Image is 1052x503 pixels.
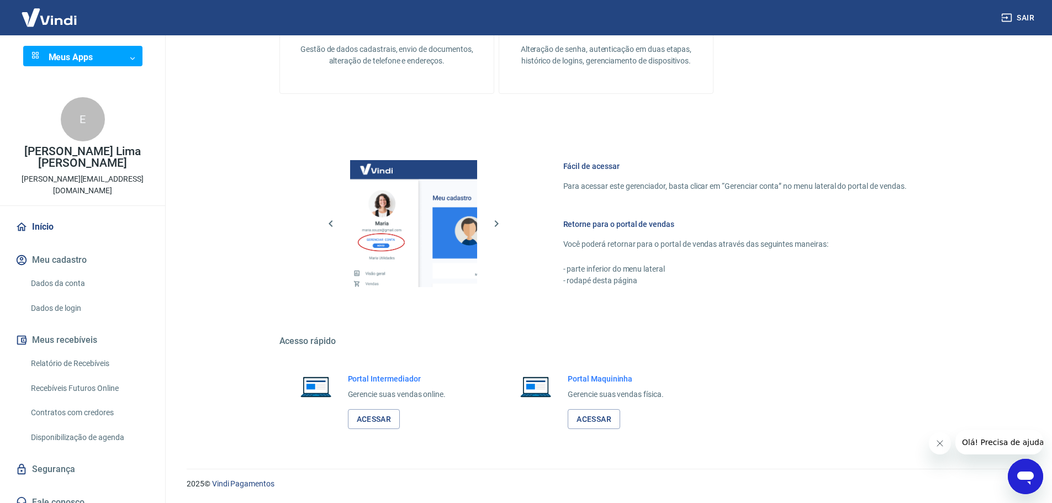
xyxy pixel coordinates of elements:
p: - parte inferior do menu lateral [563,263,907,275]
a: Contratos com credores [27,401,152,424]
a: Dados da conta [27,272,152,295]
button: Meu cadastro [13,248,152,272]
p: Para acessar este gerenciador, basta clicar em “Gerenciar conta” no menu lateral do portal de ven... [563,181,907,192]
img: Imagem de um notebook aberto [512,373,559,400]
a: Segurança [13,457,152,481]
p: [PERSON_NAME] Lima [PERSON_NAME] [9,146,156,169]
h5: Acesso rápido [279,336,933,347]
a: Recebíveis Futuros Online [27,377,152,400]
a: Acessar [348,409,400,430]
a: Dados de login [27,297,152,320]
p: Você poderá retornar para o portal de vendas através das seguintes maneiras: [563,239,907,250]
h6: Portal Intermediador [348,373,446,384]
a: Disponibilização de agenda [27,426,152,449]
button: Meus recebíveis [13,328,152,352]
a: Relatório de Recebíveis [27,352,152,375]
button: Sair [999,8,1039,28]
p: [PERSON_NAME][EMAIL_ADDRESS][DOMAIN_NAME] [9,173,156,197]
span: Olá! Precisa de ajuda? [7,8,93,17]
p: - rodapé desta página [563,275,907,287]
iframe: Mensagem da empresa [955,430,1043,454]
a: Início [13,215,152,239]
iframe: Botão para abrir a janela de mensagens [1008,459,1043,494]
a: Vindi Pagamentos [212,479,274,488]
img: Imagem da dashboard mostrando o botão de gerenciar conta na sidebar no lado esquerdo [350,160,477,287]
img: Vindi [13,1,85,34]
p: Alteração de senha, autenticação em duas etapas, histórico de logins, gerenciamento de dispositivos. [517,44,695,67]
div: E [61,97,105,141]
p: Gestão de dados cadastrais, envio de documentos, alteração de telefone e endereços. [298,44,476,67]
img: Imagem de um notebook aberto [293,373,339,400]
h6: Fácil de acessar [563,161,907,172]
a: Acessar [568,409,620,430]
p: Gerencie suas vendas online. [348,389,446,400]
p: Gerencie suas vendas física. [568,389,664,400]
h6: Retorne para o portal de vendas [563,219,907,230]
p: 2025 © [187,478,1025,490]
iframe: Fechar mensagem [929,432,951,454]
h6: Portal Maquininha [568,373,664,384]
